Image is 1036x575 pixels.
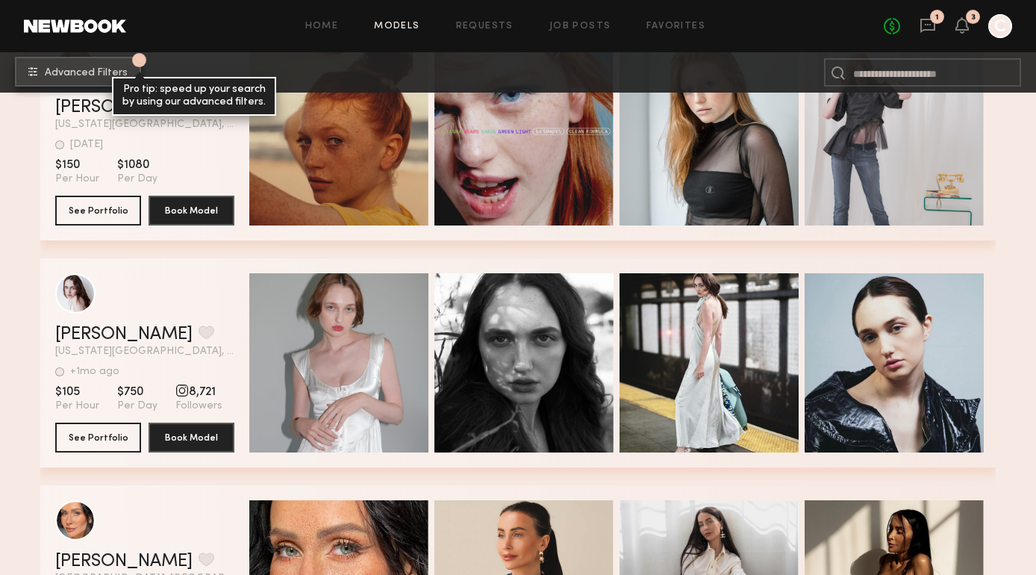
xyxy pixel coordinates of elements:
span: [US_STATE][GEOGRAPHIC_DATA], [GEOGRAPHIC_DATA] [55,346,234,357]
span: 8,721 [175,385,222,400]
button: Book Model [149,196,234,226]
button: See Portfolio [55,423,141,453]
span: 1 [137,57,141,63]
a: Job Posts [549,22,611,31]
a: C [988,14,1012,38]
a: Requests [456,22,514,31]
button: See Portfolio [55,196,141,226]
a: [PERSON_NAME] [55,553,193,571]
button: Book Model [149,423,234,453]
span: $105 [55,385,99,400]
span: Per Day [117,400,157,413]
span: $150 [55,158,99,172]
a: Home [305,22,339,31]
div: Pro tip: speed up your search by using our advanced filters. [112,77,276,116]
a: [PERSON_NAME] [55,99,193,116]
span: Per Hour [55,400,99,413]
div: 3 [971,13,976,22]
span: [US_STATE][GEOGRAPHIC_DATA], [GEOGRAPHIC_DATA] [55,119,234,130]
span: $750 [117,385,157,400]
span: Advanced Filters [45,68,128,78]
span: Per Hour [55,172,99,186]
a: Models [374,22,419,31]
a: 1 [920,17,936,36]
span: Followers [175,400,222,413]
span: $1080 [117,158,157,172]
a: [PERSON_NAME] [55,326,193,344]
div: [DATE] [70,140,103,150]
span: Per Day [117,172,157,186]
a: Favorites [646,22,705,31]
button: 1Advanced Filters [15,57,141,87]
div: 1 [935,13,939,22]
div: +1mo ago [70,367,119,377]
